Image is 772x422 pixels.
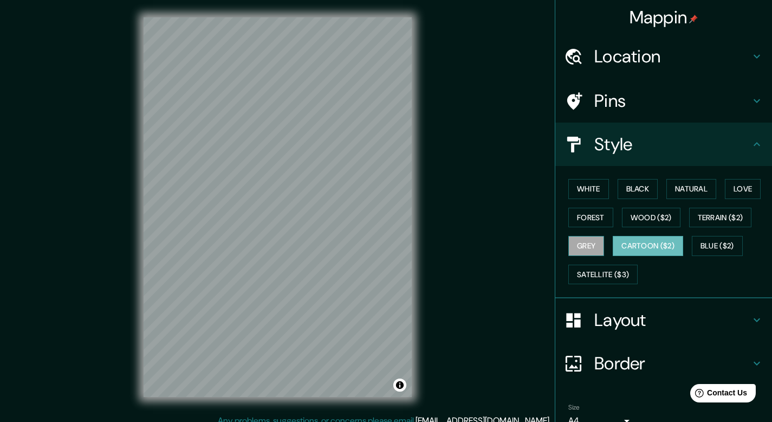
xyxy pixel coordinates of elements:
button: Black [618,179,658,199]
button: Natural [666,179,716,199]
iframe: Help widget launcher [676,380,760,410]
canvas: Map [144,17,412,397]
h4: Border [594,353,750,374]
div: Location [555,35,772,78]
button: Satellite ($3) [568,265,638,285]
div: Pins [555,79,772,123]
button: White [568,179,609,199]
h4: Location [594,46,750,67]
button: Grey [568,236,604,256]
h4: Layout [594,309,750,331]
div: Border [555,342,772,385]
button: Wood ($2) [622,208,680,228]
button: Toggle attribution [393,379,406,392]
h4: Mappin [630,7,698,28]
label: Size [568,403,580,412]
h4: Style [594,133,750,155]
button: Terrain ($2) [689,208,752,228]
div: Style [555,123,772,166]
div: Layout [555,298,772,342]
button: Cartoon ($2) [613,236,683,256]
button: Love [725,179,761,199]
h4: Pins [594,90,750,112]
img: pin-icon.png [689,15,698,23]
button: Blue ($2) [692,236,743,256]
button: Forest [568,208,613,228]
